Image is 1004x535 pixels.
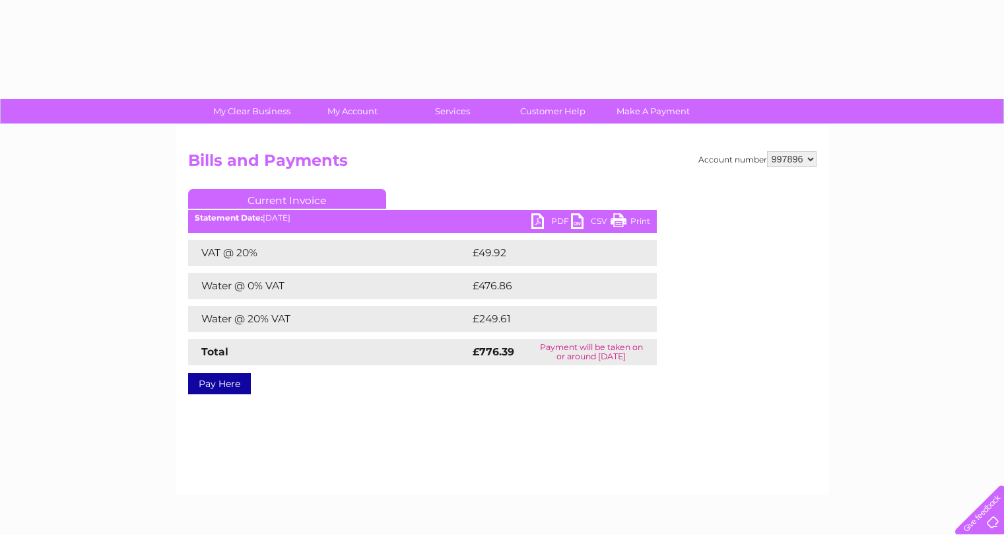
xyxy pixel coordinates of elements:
a: Pay Here [188,373,251,394]
a: Customer Help [498,99,607,124]
div: Account number [698,151,817,167]
a: Print [611,213,650,232]
a: My Clear Business [197,99,306,124]
div: [DATE] [188,213,657,223]
td: Payment will be taken on or around [DATE] [526,339,656,365]
a: Services [398,99,507,124]
td: £476.86 [469,273,634,299]
a: PDF [531,213,571,232]
strong: Total [201,345,228,358]
strong: £776.39 [473,345,514,358]
a: Make A Payment [599,99,708,124]
td: £49.92 [469,240,630,266]
td: VAT @ 20% [188,240,469,266]
b: Statement Date: [195,213,263,223]
a: Current Invoice [188,189,386,209]
a: My Account [298,99,407,124]
td: Water @ 0% VAT [188,273,469,299]
a: CSV [571,213,611,232]
h2: Bills and Payments [188,151,817,176]
td: Water @ 20% VAT [188,306,469,332]
td: £249.61 [469,306,633,332]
